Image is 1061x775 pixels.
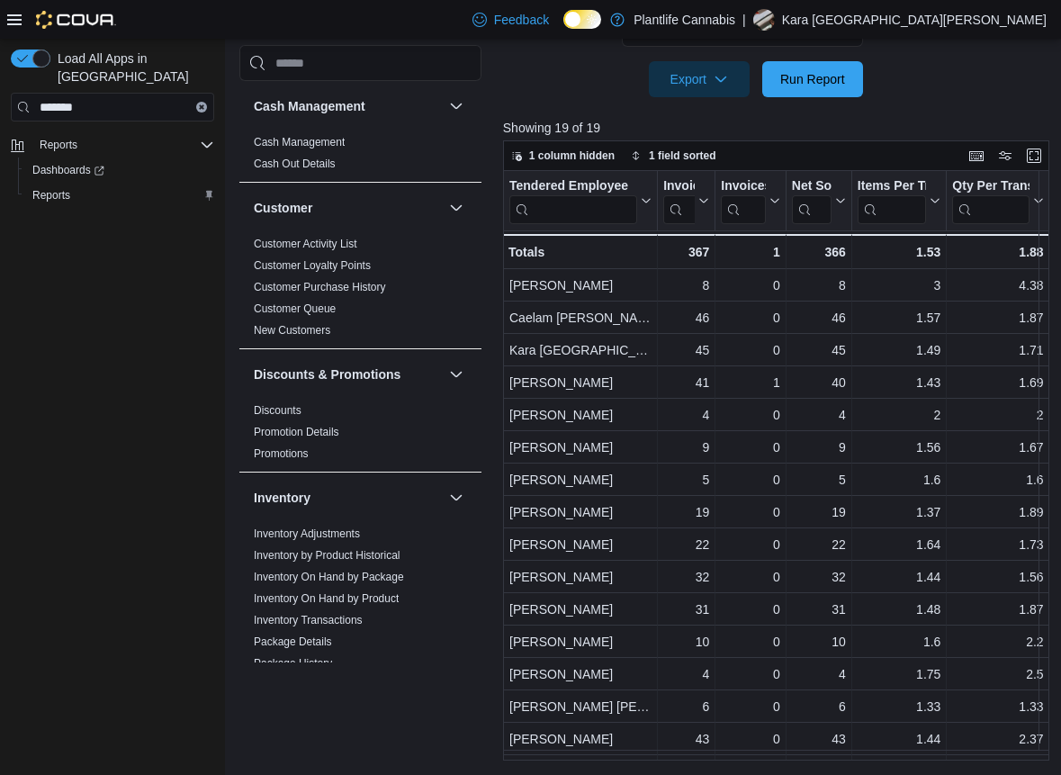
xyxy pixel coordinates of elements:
[25,185,214,206] span: Reports
[32,134,214,156] span: Reports
[254,404,301,417] a: Discounts
[254,199,442,217] button: Customer
[721,275,779,296] div: 0
[858,599,941,620] div: 1.48
[952,437,1043,458] div: 1.67
[254,527,360,540] a: Inventory Adjustments
[494,11,549,29] span: Feedback
[742,9,746,31] p: |
[721,178,765,224] div: Invoices Ref
[858,372,941,393] div: 1.43
[792,372,846,393] div: 40
[663,728,709,750] div: 43
[509,372,652,393] div: [PERSON_NAME]
[18,158,221,183] a: Dashboards
[721,241,779,263] div: 1
[32,163,104,177] span: Dashboards
[254,97,442,115] button: Cash Management
[254,365,400,383] h3: Discounts & Promotions
[254,656,332,671] span: Package History
[792,178,846,224] button: Net Sold
[25,185,77,206] a: Reports
[782,9,1047,31] p: Kara [GEOGRAPHIC_DATA][PERSON_NAME]
[952,696,1043,717] div: 1.33
[254,158,336,170] a: Cash Out Details
[509,501,652,523] div: [PERSON_NAME]
[721,437,779,458] div: 0
[858,178,941,224] button: Items Per Transaction
[792,275,846,296] div: 8
[858,241,941,263] div: 1.53
[721,339,779,361] div: 0
[254,135,345,149] span: Cash Management
[721,728,779,750] div: 0
[952,404,1043,426] div: 2
[25,159,214,181] span: Dashboards
[792,599,846,620] div: 31
[663,663,709,685] div: 4
[663,178,695,224] div: Invoices Sold
[509,469,652,491] div: [PERSON_NAME]
[254,258,371,273] span: Customer Loyalty Points
[254,238,357,250] a: Customer Activity List
[792,696,846,717] div: 6
[792,437,846,458] div: 9
[721,501,779,523] div: 0
[254,426,339,438] a: Promotion Details
[25,159,112,181] a: Dashboards
[254,280,386,294] span: Customer Purchase History
[1023,145,1045,167] button: Enter fullscreen
[254,281,386,293] a: Customer Purchase History
[721,599,779,620] div: 0
[663,437,709,458] div: 9
[858,631,941,653] div: 1.6
[509,631,652,653] div: [PERSON_NAME]
[858,339,941,361] div: 1.49
[254,591,399,606] span: Inventory On Hand by Product
[952,631,1043,653] div: 2.2
[254,403,301,418] span: Discounts
[4,132,221,158] button: Reports
[254,489,442,507] button: Inventory
[792,501,846,523] div: 19
[858,178,927,224] div: Items Per Transaction
[649,61,750,97] button: Export
[792,728,846,750] div: 43
[663,696,709,717] div: 6
[509,534,652,555] div: [PERSON_NAME]
[952,339,1043,361] div: 1.71
[239,131,481,182] div: Cash Management
[753,9,775,31] div: Kara St.Louis
[509,566,652,588] div: [PERSON_NAME]
[721,372,779,393] div: 1
[254,635,332,648] a: Package Details
[529,149,615,163] span: 1 column hidden
[254,635,332,649] span: Package Details
[254,199,312,217] h3: Customer
[239,523,481,768] div: Inventory
[36,11,116,29] img: Cova
[509,599,652,620] div: [PERSON_NAME]
[721,663,779,685] div: 0
[952,566,1043,588] div: 1.56
[509,178,637,195] div: Tendered Employee
[254,136,345,149] a: Cash Management
[663,566,709,588] div: 32
[254,157,336,171] span: Cash Out Details
[858,663,941,685] div: 1.75
[663,307,709,329] div: 46
[239,400,481,472] div: Discounts & Promotions
[508,241,652,263] div: Totals
[792,631,846,653] div: 10
[254,302,336,315] a: Customer Queue
[952,241,1043,263] div: 1.88
[721,469,779,491] div: 0
[858,534,941,555] div: 1.64
[254,425,339,439] span: Promotion Details
[254,570,404,584] span: Inventory On Hand by Package
[663,534,709,555] div: 22
[254,548,400,563] span: Inventory by Product Historical
[509,339,652,361] div: Kara [GEOGRAPHIC_DATA][PERSON_NAME]
[634,9,735,31] p: Plantlife Cannabis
